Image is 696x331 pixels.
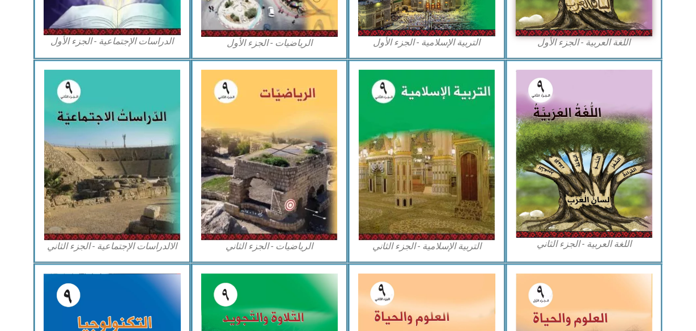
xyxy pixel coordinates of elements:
figcaption: التربية الإسلامية - الجزء الأول [358,36,495,49]
figcaption: الرياضيات - الجزء الثاني [201,240,338,253]
figcaption: اللغة العربية - الجزء الأول​ [516,36,653,49]
figcaption: التربية الإسلامية - الجزء الثاني [358,240,495,253]
figcaption: الدراسات الإجتماعية - الجزء الأول​ [44,35,181,48]
figcaption: اللغة العربية - الجزء الثاني [516,238,653,250]
figcaption: الرياضيات - الجزء الأول​ [201,37,338,49]
figcaption: الالدراسات الإجتماعية - الجزء الثاني [44,240,181,253]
